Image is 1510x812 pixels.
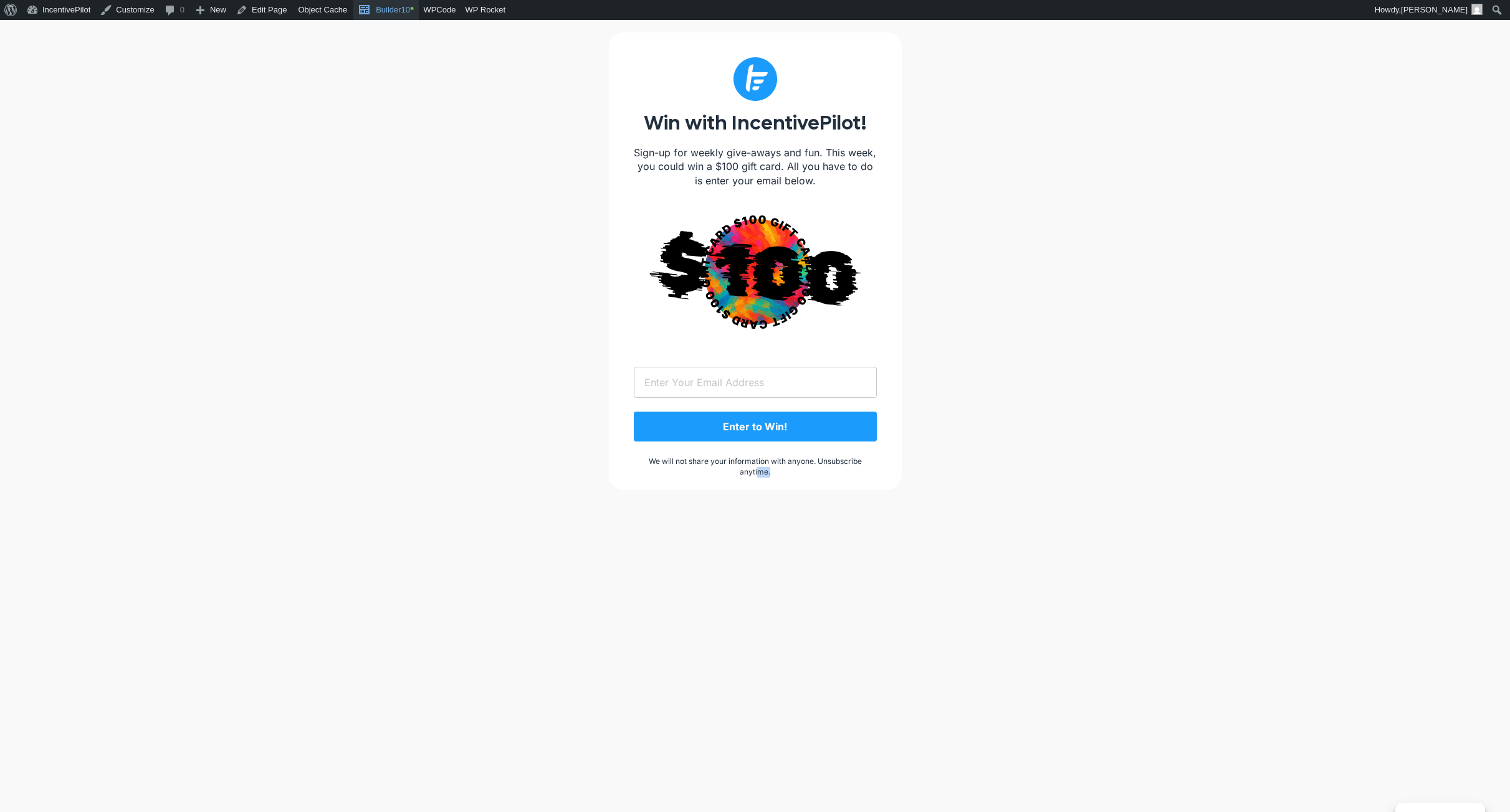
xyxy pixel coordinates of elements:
[647,212,863,332] img: gift-card-callout
[634,146,877,187] p: Sign-up for weekly give-aways and fun. This week, you could win a $100 gift card. All you have to...
[634,412,877,441] input: Enter to Win!
[1401,5,1468,14] span: [PERSON_NAME]
[634,113,877,133] h2: Win with IncentivePilot!
[634,456,877,478] p: We will not share your information with anyone. Unsubscribe anytime.
[733,57,777,101] img: Subtract
[410,2,414,15] span: •
[634,367,877,398] input: Enter Your Email Address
